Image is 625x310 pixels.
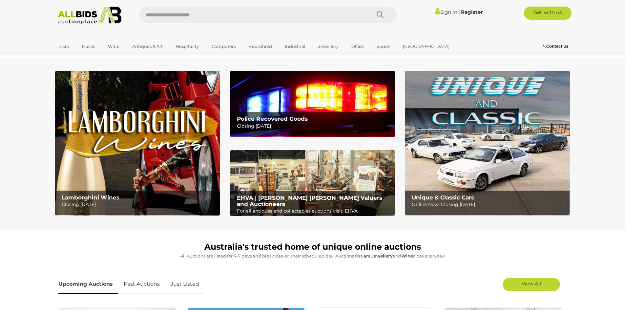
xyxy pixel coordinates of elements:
b: Contact Us [543,44,568,49]
strong: Wine [401,253,413,258]
img: Police Recovered Goods [230,71,395,137]
a: Office [347,41,368,52]
a: Industrial [281,41,310,52]
p: Closing [DATE] [62,200,216,209]
a: Hospitality [171,41,203,52]
a: Unique & Classic Cars Unique & Classic Cars Online Now, Closing [DATE] [405,71,570,216]
b: EHVA | [PERSON_NAME] [PERSON_NAME] Valuers and Auctioneers [237,195,382,207]
a: Trucks [77,41,99,52]
a: Sell with us [524,7,572,20]
strong: Jewellery [371,253,393,258]
a: View All [503,278,560,291]
a: Computers [207,41,240,52]
p: Online Now, Closing [DATE] [412,200,566,209]
span: | [458,8,460,15]
a: Register [461,9,483,15]
a: [GEOGRAPHIC_DATA] [399,41,454,52]
p: All Auctions are listed for 4-7 days and bids close on their scheduled day. Auctions for , and cl... [58,252,567,260]
a: Sports [372,41,394,52]
img: Unique & Classic Cars [405,71,570,216]
a: Wine [104,41,124,52]
img: Allbids.com.au [54,7,125,25]
a: Antiques & Art [128,41,167,52]
p: Closing [DATE] [237,122,391,130]
a: Sign In [435,9,457,15]
b: Lamborghini Wines [62,194,119,201]
a: Just Listed [166,275,204,294]
span: View All [522,280,541,287]
a: Past Auctions [119,275,165,294]
a: Police Recovered Goods Police Recovered Goods Closing [DATE] [230,71,395,137]
a: Jewellery [314,41,343,52]
a: Upcoming Auctions [58,275,118,294]
b: Unique & Classic Cars [412,194,474,201]
img: EHVA | Evans Hastings Valuers and Auctioneers [230,150,395,217]
p: For all antiques and collectables auctions visit: EHVA [237,207,391,215]
img: Lamborghini Wines [55,71,220,216]
a: Contact Us [543,43,570,50]
a: Lamborghini Wines Lamborghini Wines Closing [DATE] [55,71,220,216]
strong: Cars [361,253,370,258]
a: Cars [55,41,73,52]
a: EHVA | Evans Hastings Valuers and Auctioneers EHVA | [PERSON_NAME] [PERSON_NAME] Valuers and Auct... [230,150,395,217]
b: Police Recovered Goods [237,115,308,122]
button: Search [364,7,397,23]
h1: Australia's trusted home of unique online auctions [58,242,567,252]
a: Household [244,41,276,52]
